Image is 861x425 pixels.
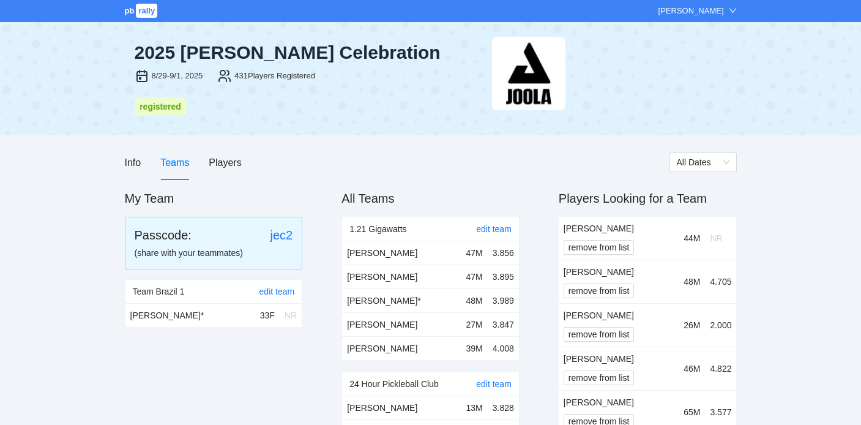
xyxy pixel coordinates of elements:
h2: My Team [125,190,303,207]
div: [PERSON_NAME] [564,309,674,322]
div: (share with your teammates) [135,246,293,260]
span: 4.822 [710,364,731,374]
div: 431 Players Registered [234,70,315,82]
div: [PERSON_NAME] [564,265,674,279]
td: [PERSON_NAME] [342,336,461,360]
span: NR [710,233,722,243]
a: jec2 [270,228,293,242]
td: 27M [461,312,488,336]
div: [PERSON_NAME] [658,5,724,17]
td: 46M [679,347,705,390]
td: [PERSON_NAME] * [342,288,461,312]
span: 3.989 [493,296,514,306]
span: 3.895 [493,272,514,282]
td: 48M [679,260,705,303]
div: 2025 [PERSON_NAME] Celebration [135,42,482,64]
span: 4.008 [493,344,514,353]
div: 1.21 Gigawatts [349,217,476,241]
td: [PERSON_NAME] [342,396,461,420]
td: 48M [461,288,488,312]
td: 47M [461,265,488,288]
div: 24 Hour Pickleball Club [349,372,476,396]
span: NR [285,310,297,320]
span: 3.856 [493,248,514,258]
div: [PERSON_NAME] [564,396,674,409]
a: edit team [476,224,512,234]
span: remove from list [568,284,630,298]
div: registered [138,100,183,113]
div: Team Brazil 1 [133,280,259,303]
div: [PERSON_NAME] [564,352,674,366]
span: remove from list [568,241,630,254]
span: All Dates [677,153,729,171]
div: [PERSON_NAME] [564,222,674,235]
span: 3.847 [493,320,514,329]
button: remove from list [564,284,635,298]
div: Players [209,155,241,170]
td: [PERSON_NAME] [342,241,461,265]
td: 26M [679,303,705,347]
h2: Players Looking for a Team [559,190,737,207]
a: edit team [259,287,295,296]
td: 44M [679,217,705,260]
a: edit team [476,379,512,389]
span: 2.000 [710,320,731,330]
span: 3.828 [493,403,514,413]
td: [PERSON_NAME] [342,312,461,336]
img: joola-black.png [492,37,565,110]
button: remove from list [564,370,635,385]
div: 8/29-9/1, 2025 [152,70,203,82]
span: pb [125,6,135,15]
td: [PERSON_NAME] * [125,304,255,328]
div: Passcode: [135,227,192,244]
td: 13M [461,396,488,420]
span: remove from list [568,371,630,385]
span: 4.705 [710,277,731,287]
button: remove from list [564,327,635,342]
div: Info [125,155,141,170]
div: Teams [160,155,189,170]
td: 33F [255,304,280,328]
a: pbrally [125,6,160,15]
h2: All Teams [341,190,520,207]
button: remove from list [564,240,635,255]
span: rally [136,4,157,18]
td: 47M [461,241,488,265]
span: down [729,7,737,15]
td: [PERSON_NAME] [342,265,461,288]
td: 39M [461,336,488,360]
span: 3.577 [710,407,731,417]
span: remove from list [568,328,630,341]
